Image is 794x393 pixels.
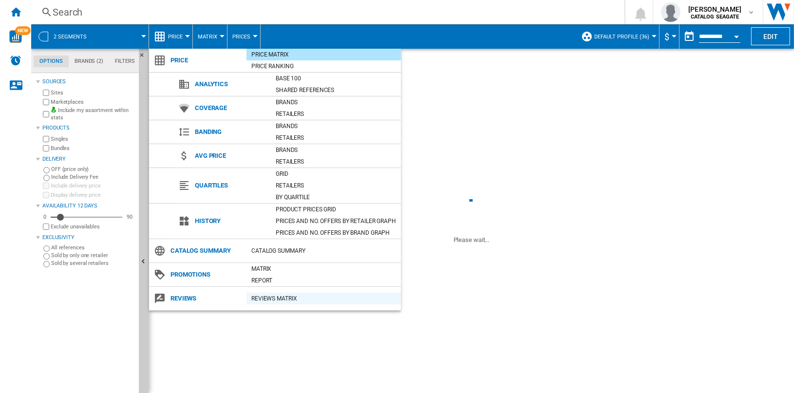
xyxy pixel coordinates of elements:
div: Brands [271,97,401,107]
div: REVIEWS Matrix [246,294,401,303]
div: Prices and No. offers by retailer graph [271,216,401,226]
span: Price [166,54,246,67]
div: Price Matrix [246,50,401,59]
div: Matrix [246,264,401,274]
div: Grid [271,169,401,179]
span: Reviews [166,292,246,305]
div: Report [246,276,401,285]
span: Quartiles [190,179,271,192]
span: Analytics [190,77,271,91]
span: Catalog Summary [166,244,246,258]
span: History [190,214,271,228]
div: Brands [271,145,401,155]
span: Promotions [166,268,246,281]
span: Avg price [190,149,271,163]
div: Base 100 [271,74,401,83]
span: Coverage [190,101,271,115]
div: Prices and No. offers by brand graph [271,228,401,238]
span: Banding [190,125,271,139]
div: Price Ranking [246,61,401,71]
div: By quartile [271,192,401,202]
div: Retailers [271,181,401,190]
div: Brands [271,121,401,131]
div: Shared references [271,85,401,95]
div: Retailers [271,133,401,143]
div: Retailers [271,109,401,119]
div: Catalog Summary [246,246,401,256]
div: Retailers [271,157,401,167]
div: Product prices grid [271,205,401,214]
